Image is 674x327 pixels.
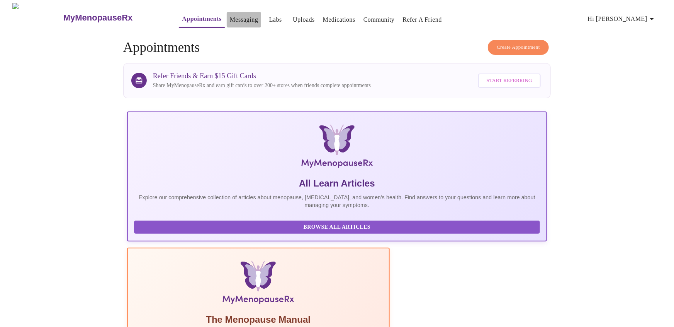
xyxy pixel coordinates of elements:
[123,40,551,55] h4: Appointments
[323,14,355,25] a: Medications
[497,43,540,52] span: Create Appointment
[320,12,358,27] button: Medications
[585,11,660,27] button: Hi [PERSON_NAME]
[134,193,540,209] p: Explore our comprehensive collection of articles about menopause, [MEDICAL_DATA], and women's hea...
[363,14,395,25] a: Community
[197,125,477,171] img: MyMenopauseRx Logo
[488,40,549,55] button: Create Appointment
[230,14,258,25] a: Messaging
[153,82,371,89] p: Share MyMenopauseRx and earn gift cards to over 200+ stores when friends complete appointments
[476,70,543,92] a: Start Referring
[588,14,657,24] span: Hi [PERSON_NAME]
[478,74,541,88] button: Start Referring
[179,11,224,28] button: Appointments
[12,3,62,32] img: MyMenopauseRx Logo
[290,12,318,27] button: Uploads
[173,261,343,307] img: Menopause Manual
[134,313,383,326] h5: The Menopause Manual
[153,72,371,80] h3: Refer Friends & Earn $15 Gift Cards
[403,14,442,25] a: Refer a Friend
[134,177,540,190] h5: All Learn Articles
[182,14,221,24] a: Appointments
[63,13,133,23] h3: MyMenopauseRx
[134,223,542,230] a: Browse All Articles
[487,76,532,85] span: Start Referring
[263,12,288,27] button: Labs
[62,4,163,31] a: MyMenopauseRx
[134,221,540,234] button: Browse All Articles
[227,12,261,27] button: Messaging
[400,12,445,27] button: Refer a Friend
[269,14,282,25] a: Labs
[293,14,315,25] a: Uploads
[360,12,398,27] button: Community
[142,223,532,232] span: Browse All Articles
